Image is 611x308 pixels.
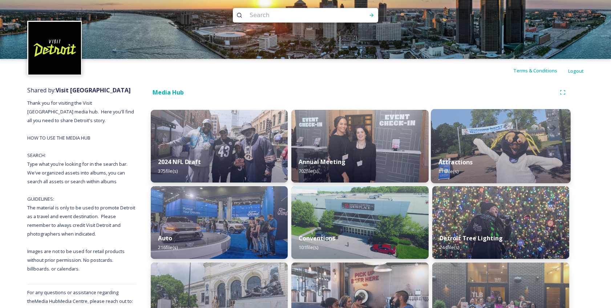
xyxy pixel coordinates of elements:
img: ad1a86ae-14bd-4f6b-9ce0-fa5a51506304.jpg [432,186,569,259]
img: b41b5269-79c1-44fe-8f0b-cab865b206ff.jpg [431,109,571,183]
img: d7532473-e64b-4407-9cc3-22eb90fab41b.jpg [151,186,288,259]
span: 101 file(s) [299,244,318,251]
span: 702 file(s) [299,168,318,174]
span: Thank you for visiting the Visit [GEOGRAPHIC_DATA] media hub. Here you'll find all you need to sh... [27,100,136,272]
strong: Detroit Tree Lighting [440,234,503,242]
img: VISIT%20DETROIT%20LOGO%20-%20BLACK%20BACKGROUND.png [28,22,81,75]
img: 35ad669e-8c01-473d-b9e4-71d78d8e13d9.jpg [291,186,428,259]
strong: Conventions [299,234,335,242]
img: 8c0cc7c4-d0ac-4b2f-930c-c1f64b82d302.jpg [291,110,428,183]
a: Terms & Conditions [513,66,568,75]
strong: Media Hub [153,88,184,96]
img: 1cf80b3c-b923-464a-9465-a021a0fe5627.jpg [151,110,288,183]
span: 171 file(s) [438,168,458,175]
strong: Visit [GEOGRAPHIC_DATA] [56,86,131,94]
input: Search [246,7,345,23]
strong: Attractions [438,158,473,166]
span: Logout [568,68,584,74]
span: 244 file(s) [440,244,459,251]
span: 216 file(s) [158,244,178,251]
span: 375 file(s) [158,168,178,174]
strong: Auto [158,234,172,242]
strong: 2024 NFL Draft [158,158,201,166]
span: For any questions or assistance regarding the Media Hub Media Centre, please reach out to: [27,289,133,304]
span: Terms & Conditions [513,67,557,74]
strong: Annual Meeting [299,158,345,166]
span: Shared by: [27,86,131,94]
